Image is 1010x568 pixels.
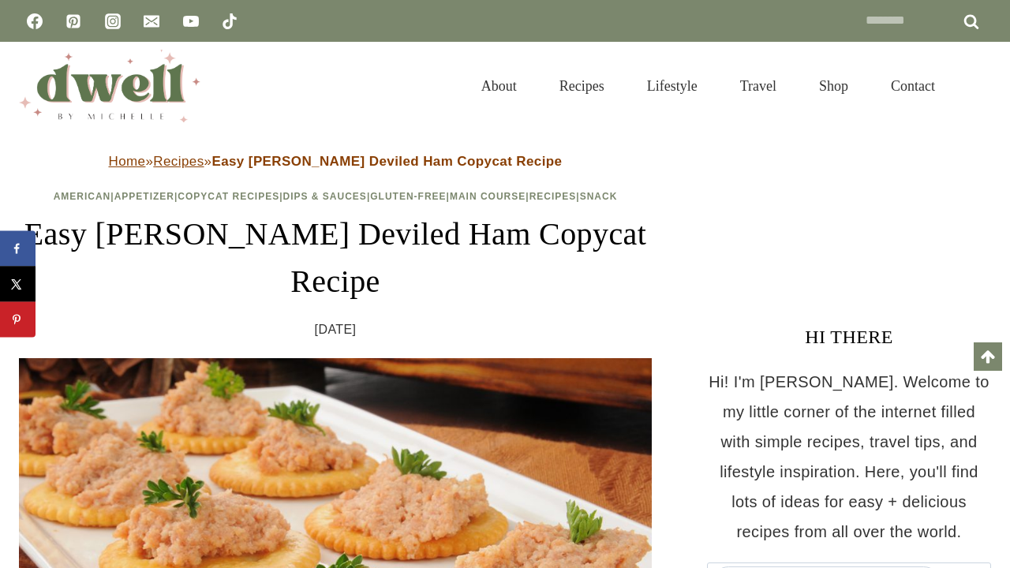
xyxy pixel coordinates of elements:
[798,58,870,114] a: Shop
[538,58,626,114] a: Recipes
[19,50,200,122] img: DWELL by michelle
[974,342,1002,371] a: Scroll to top
[19,211,652,305] h1: Easy [PERSON_NAME] Deviled Ham Copycat Recipe
[136,6,167,37] a: Email
[450,191,526,202] a: Main Course
[283,191,367,202] a: Dips & Sauces
[97,6,129,37] a: Instagram
[114,191,174,202] a: Appetizer
[211,154,562,169] strong: Easy [PERSON_NAME] Deviled Ham Copycat Recipe
[460,58,538,114] a: About
[315,318,357,342] time: [DATE]
[54,191,111,202] a: American
[460,58,956,114] nav: Primary Navigation
[707,323,991,351] h3: HI THERE
[58,6,89,37] a: Pinterest
[109,154,146,169] a: Home
[964,73,991,99] button: View Search Form
[19,6,50,37] a: Facebook
[175,6,207,37] a: YouTube
[370,191,446,202] a: Gluten-Free
[153,154,204,169] a: Recipes
[54,191,618,202] span: | | | | | | |
[580,191,618,202] a: Snack
[707,367,991,547] p: Hi! I'm [PERSON_NAME]. Welcome to my little corner of the internet filled with simple recipes, tr...
[109,154,563,169] span: » »
[178,191,279,202] a: Copycat Recipes
[214,6,245,37] a: TikTok
[529,191,577,202] a: Recipes
[626,58,719,114] a: Lifestyle
[719,58,798,114] a: Travel
[870,58,956,114] a: Contact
